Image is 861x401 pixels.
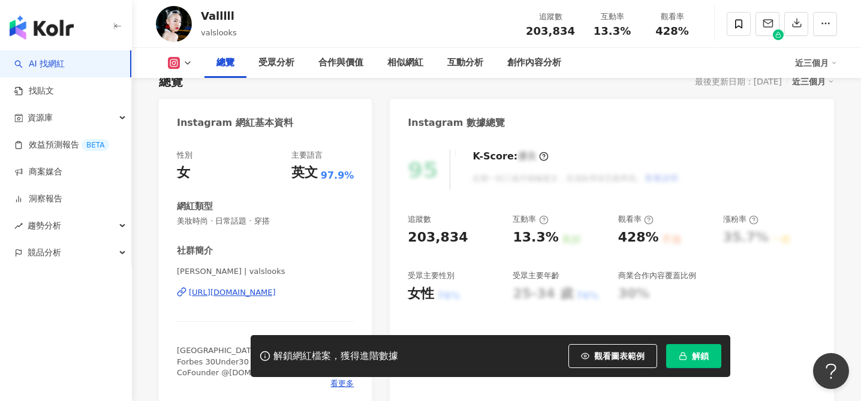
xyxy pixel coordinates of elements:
[14,85,54,97] a: 找貼文
[14,139,109,151] a: 效益預測報告BETA
[156,6,192,42] img: KOL Avatar
[14,58,65,70] a: searchAI 找網紅
[177,116,293,129] div: Instagram 網紅基本資料
[318,56,363,70] div: 合作與價值
[408,214,431,225] div: 追蹤數
[666,344,721,368] button: 解鎖
[568,344,657,368] button: 觀看圖表範例
[10,16,74,40] img: logo
[472,150,549,163] div: K-Score :
[695,77,782,86] div: 最後更新日期：[DATE]
[408,228,468,247] div: 203,834
[447,56,483,70] div: 互動分析
[408,270,454,281] div: 受眾主要性別
[28,104,53,131] span: 資源庫
[273,350,398,363] div: 解鎖網紅檔案，獲得進階數據
[28,212,61,239] span: 趨勢分析
[291,164,318,182] div: 英文
[649,11,695,23] div: 觀看率
[387,56,423,70] div: 相似網紅
[526,11,575,23] div: 追蹤數
[258,56,294,70] div: 受眾分析
[201,28,237,37] span: valslooks
[513,214,548,225] div: 互動率
[14,166,62,178] a: 商案媒合
[330,378,354,389] span: 看更多
[177,150,192,161] div: 性別
[594,25,631,37] span: 13.3%
[692,351,709,361] span: 解鎖
[177,216,354,227] span: 美妝時尚 · 日常話題 · 穿搭
[201,8,237,23] div: Valllll
[177,200,213,213] div: 網紅類型
[14,193,62,205] a: 洞察報告
[408,116,505,129] div: Instagram 數據總覽
[589,11,635,23] div: 互動率
[28,239,61,266] span: 競品分析
[526,25,575,37] span: 203,834
[507,56,561,70] div: 創作內容分析
[513,228,558,247] div: 13.3%
[177,164,190,182] div: 女
[216,56,234,70] div: 總覽
[14,222,23,230] span: rise
[159,73,183,90] div: 總覽
[655,25,689,37] span: 428%
[618,228,659,247] div: 428%
[291,150,323,161] div: 主要語言
[618,214,654,225] div: 觀看率
[618,270,696,281] div: 商業合作內容覆蓋比例
[189,287,276,298] div: [URL][DOMAIN_NAME]
[177,266,354,277] span: [PERSON_NAME] | valslooks
[795,53,837,73] div: 近三個月
[723,214,758,225] div: 漲粉率
[792,74,834,89] div: 近三個月
[408,285,434,303] div: 女性
[321,169,354,182] span: 97.9%
[513,270,559,281] div: 受眾主要年齡
[177,245,213,257] div: 社群簡介
[177,287,354,298] a: [URL][DOMAIN_NAME]
[594,351,645,361] span: 觀看圖表範例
